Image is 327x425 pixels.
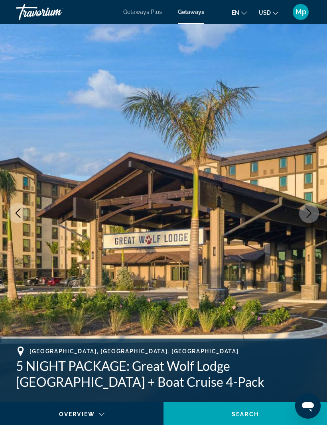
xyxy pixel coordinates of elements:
a: Travorium [16,2,96,22]
a: Getaways Plus [123,9,162,15]
span: [GEOGRAPHIC_DATA], [GEOGRAPHIC_DATA], [GEOGRAPHIC_DATA] [30,348,238,354]
h1: 5 NIGHT PACKAGE: Great Wolf Lodge [GEOGRAPHIC_DATA] + Boat Cruise 4-Pack [16,358,311,390]
button: Change language [232,7,247,18]
button: Next image [299,203,319,223]
iframe: Botón para iniciar la ventana de mensajería [295,393,321,419]
button: Previous image [8,203,28,223]
button: Change currency [259,7,278,18]
span: USD [259,10,271,16]
span: Mp [295,8,306,16]
a: Getaways [178,9,204,15]
span: Search [232,411,259,417]
span: en [232,10,239,16]
button: User Menu [290,4,311,20]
